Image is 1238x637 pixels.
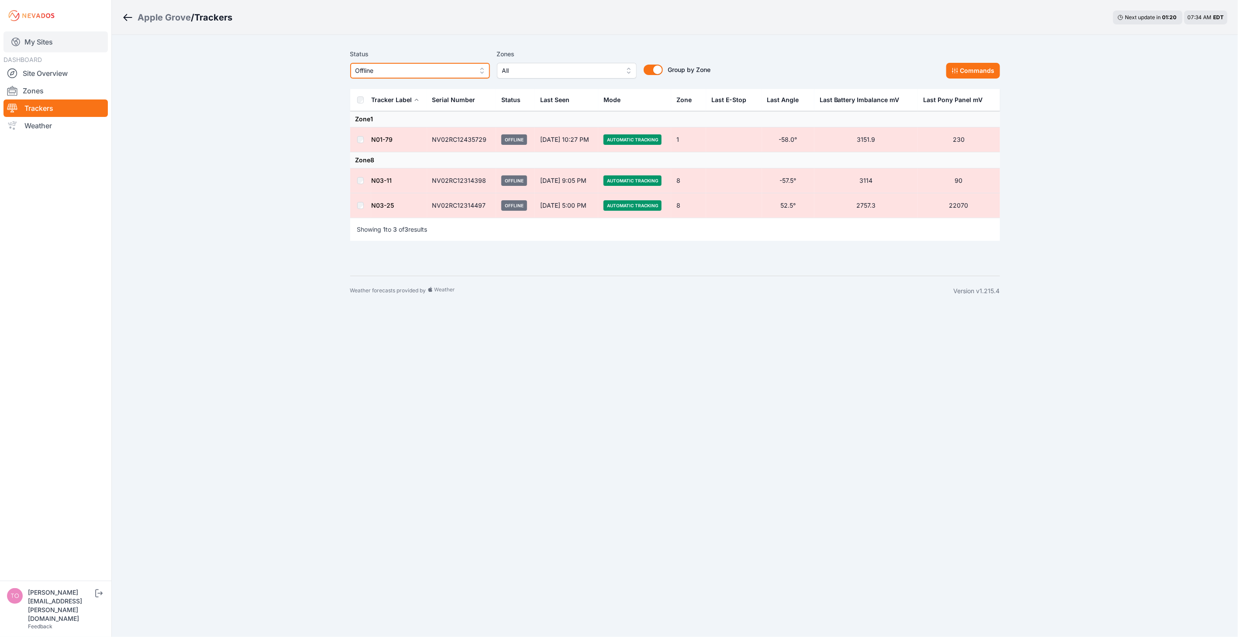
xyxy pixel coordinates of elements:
div: Zone [676,96,692,104]
img: Nevados [7,9,56,23]
button: Last E-Stop [711,89,753,110]
div: Status [501,96,521,104]
td: NV02RC12435729 [427,127,497,152]
td: [DATE] 10:27 PM [535,127,598,152]
button: Serial Number [432,89,483,110]
span: 3 [393,226,397,233]
a: N01-79 [372,136,393,143]
td: NV02RC12314398 [427,168,497,193]
span: Automatic Tracking [603,134,662,145]
div: Serial Number [432,96,476,104]
div: Version v1.215.4 [954,287,1000,295]
a: Weather [3,117,108,134]
div: Last E-Stop [711,96,746,104]
a: Feedback [28,623,52,630]
button: All [497,63,637,79]
label: Zones [497,49,637,59]
button: Zone [676,89,699,110]
span: 3 [405,226,409,233]
span: EDT [1214,14,1224,21]
td: 52.5° [762,193,814,218]
span: Offline [501,200,527,211]
td: Zone 1 [350,111,1000,127]
div: Mode [603,96,621,104]
button: Offline [350,63,490,79]
span: Automatic Tracking [603,200,662,211]
td: 1 [671,127,706,152]
span: Offline [355,65,472,76]
a: Apple Grove [138,11,191,24]
div: Last Battery Imbalance mV [820,96,900,104]
td: 3114 [814,168,918,193]
nav: Breadcrumb [122,6,232,29]
td: -58.0° [762,127,814,152]
p: Showing to of results [357,225,428,234]
button: Status [501,89,528,110]
div: Tracker Label [372,96,412,104]
span: Group by Zone [668,66,711,73]
div: [PERSON_NAME][EMAIL_ADDRESS][PERSON_NAME][DOMAIN_NAME] [28,588,93,623]
button: Last Pony Panel mV [923,89,990,110]
button: Last Angle [767,89,806,110]
td: 3151.9 [814,127,918,152]
a: Zones [3,82,108,99]
td: NV02RC12314497 [427,193,497,218]
td: 2757.3 [814,193,918,218]
td: 90 [918,168,1000,193]
span: 1 [383,226,386,233]
a: Trackers [3,99,108,117]
span: Offline [501,134,527,145]
a: N03-25 [372,202,394,209]
div: Last Pony Panel mV [923,96,983,104]
div: Weather forecasts provided by [350,287,954,295]
span: / [191,11,194,24]
td: [DATE] 9:05 PM [535,168,598,193]
td: 8 [671,168,706,193]
span: 07:34 AM [1188,14,1212,21]
span: Next update in [1125,14,1161,21]
td: -57.5° [762,168,814,193]
a: My Sites [3,31,108,52]
span: DASHBOARD [3,56,42,63]
a: Site Overview [3,65,108,82]
img: tomasz.barcz@energix-group.com [7,588,23,604]
h3: Trackers [194,11,232,24]
button: Tracker Label [372,89,419,110]
td: 22070 [918,193,1000,218]
td: 8 [671,193,706,218]
div: 01 : 20 [1162,14,1178,21]
span: Automatic Tracking [603,175,662,186]
td: Zone 8 [350,152,1000,168]
label: Status [350,49,490,59]
div: Last Seen [540,89,593,110]
button: Commands [946,63,1000,79]
td: 230 [918,127,1000,152]
td: [DATE] 5:00 PM [535,193,598,218]
div: Last Angle [767,96,799,104]
span: All [502,65,619,76]
button: Last Battery Imbalance mV [820,89,907,110]
a: N03-11 [372,177,392,184]
span: Offline [501,175,527,186]
button: Mode [603,89,628,110]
